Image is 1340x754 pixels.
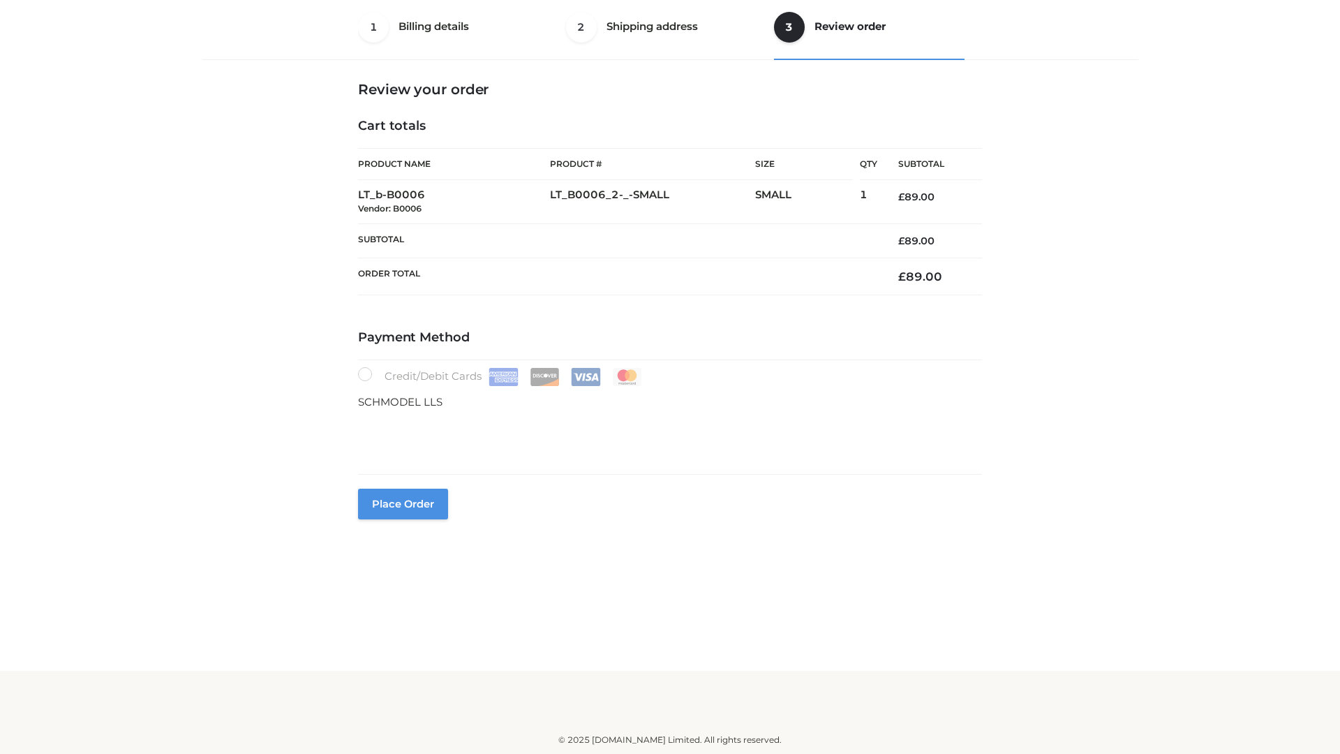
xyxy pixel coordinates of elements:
[358,330,982,346] h4: Payment Method
[358,367,643,386] label: Credit/Debit Cards
[898,191,935,203] bdi: 89.00
[898,235,935,247] bdi: 89.00
[358,489,448,519] button: Place order
[898,269,942,283] bdi: 89.00
[898,235,904,247] span: £
[355,408,979,459] iframe: Secure payment input frame
[358,119,982,134] h4: Cart totals
[755,180,860,224] td: SMALL
[358,393,982,411] p: SCHMODEL LLS
[358,203,422,214] small: Vendor: B0006
[358,81,982,98] h3: Review your order
[530,368,560,386] img: Discover
[571,368,601,386] img: Visa
[358,180,550,224] td: LT_b-B0006
[550,180,755,224] td: LT_B0006_2-_-SMALL
[898,269,906,283] span: £
[860,148,877,180] th: Qty
[898,191,904,203] span: £
[550,148,755,180] th: Product #
[489,368,519,386] img: Amex
[358,148,550,180] th: Product Name
[207,733,1133,747] div: © 2025 [DOMAIN_NAME] Limited. All rights reserved.
[612,368,642,386] img: Mastercard
[860,180,877,224] td: 1
[877,149,982,180] th: Subtotal
[358,258,877,295] th: Order Total
[755,149,853,180] th: Size
[358,223,877,258] th: Subtotal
